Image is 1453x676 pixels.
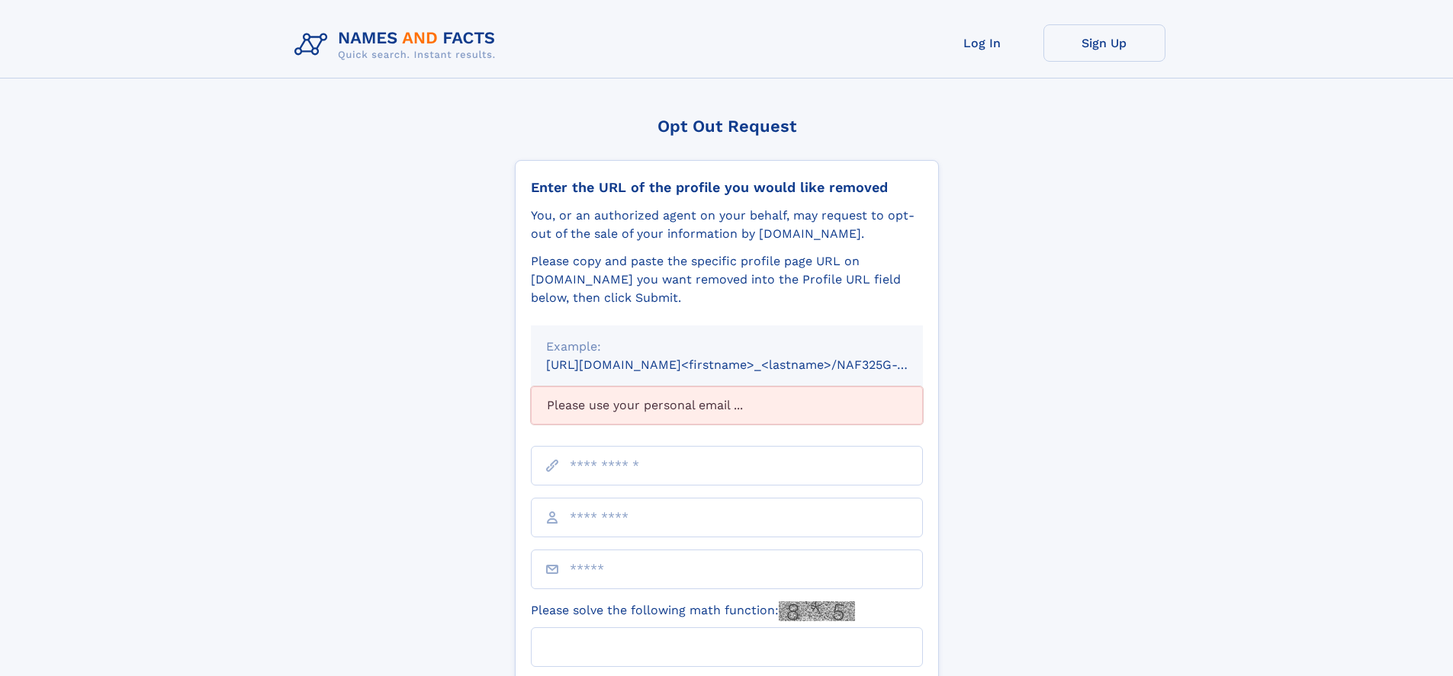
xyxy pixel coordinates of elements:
div: You, or an authorized agent on your behalf, may request to opt-out of the sale of your informatio... [531,207,923,243]
div: Please use your personal email ... [531,386,923,425]
div: Example: [546,338,908,356]
div: Enter the URL of the profile you would like removed [531,179,923,196]
small: [URL][DOMAIN_NAME]<firstname>_<lastname>/NAF325G-xxxxxxxx [546,357,952,372]
div: Opt Out Request [515,117,939,136]
a: Log In [921,24,1043,62]
div: Please copy and paste the specific profile page URL on [DOMAIN_NAME] you want removed into the Pr... [531,252,923,307]
a: Sign Up [1043,24,1165,62]
img: Logo Names and Facts [288,24,508,66]
label: Please solve the following math function: [531,601,855,621]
